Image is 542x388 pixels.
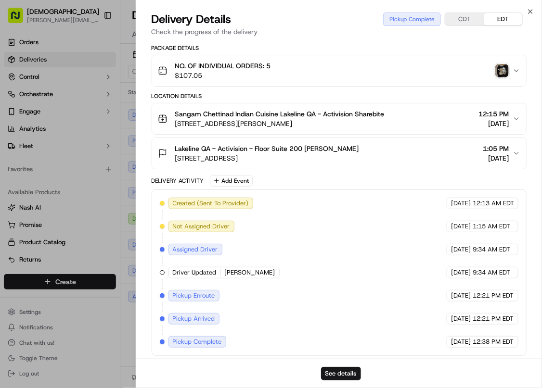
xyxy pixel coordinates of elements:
span: [DATE] [451,245,471,254]
div: Location Details [152,92,527,100]
span: [DATE] [451,199,471,208]
span: [DATE] [451,291,471,300]
span: [PERSON_NAME] [225,268,275,277]
span: 12:13 AM EDT [473,199,514,208]
span: [DATE] [451,222,471,231]
span: Pickup Complete [173,338,222,346]
span: Assigned Driver [173,245,218,254]
span: Driver Updated [173,268,217,277]
span: [DATE] [451,268,471,277]
button: Sangam Chettinad Indian Cuisine Lakeline QA - Activision Sharebite[STREET_ADDRESS][PERSON_NAME]12... [152,103,527,134]
span: NO. OF INDIVIDUAL ORDERS: 5 [175,61,271,71]
span: API Documentation [91,139,155,149]
button: See details [321,367,361,380]
span: 1:05 PM [483,144,509,153]
input: Got a question? Start typing here... [25,62,173,72]
span: 9:34 AM EDT [473,245,510,254]
button: CDT [445,13,484,25]
button: Add Event [210,175,253,187]
a: 📗Knowledge Base [6,135,77,152]
button: NO. OF INDIVIDUAL ORDERS: 5$107.05photo_proof_of_pickup image [152,55,527,86]
span: 9:34 AM EDT [473,268,510,277]
div: We're available if you need us! [33,101,122,109]
div: Package Details [152,44,527,52]
span: [DATE] [478,119,509,128]
span: Not Assigned Driver [173,222,230,231]
p: Check the progress of the delivery [152,27,527,37]
span: Sangam Chettinad Indian Cuisine Lakeline QA - Activision Sharebite [175,109,385,119]
img: Nash [10,9,29,28]
span: Knowledge Base [19,139,74,149]
span: [STREET_ADDRESS] [175,153,359,163]
button: Lakeline QA - Activision - Floor Suite 200 [PERSON_NAME][STREET_ADDRESS]1:05 PM[DATE] [152,138,527,169]
img: 1736555255976-a54dd68f-1ca7-489b-9aae-adbdc363a1c4 [10,91,27,109]
p: Welcome 👋 [10,38,175,53]
span: 12:38 PM EDT [473,338,514,346]
button: EDT [484,13,522,25]
button: Start new chat [164,94,175,106]
span: [DATE] [451,314,471,323]
span: [DATE] [451,338,471,346]
div: Start new chat [33,91,158,101]
div: Delivery Activity [152,177,204,185]
a: 💻API Documentation [77,135,158,152]
span: [DATE] [483,153,509,163]
div: 📗 [10,140,17,148]
a: Powered byPylon [68,162,116,170]
div: 💻 [81,140,89,148]
img: photo_proof_of_pickup image [495,64,509,77]
span: $107.05 [175,71,271,80]
span: Pickup Arrived [173,314,215,323]
span: 12:21 PM EDT [473,291,514,300]
span: Pylon [96,163,116,170]
span: Delivery Details [152,12,232,27]
span: 12:21 PM EDT [473,314,514,323]
span: [STREET_ADDRESS][PERSON_NAME] [175,119,385,128]
span: 12:15 PM [478,109,509,119]
span: 1:15 AM EDT [473,222,510,231]
span: Created (Sent To Provider) [173,199,249,208]
span: Pickup Enroute [173,291,215,300]
span: Lakeline QA - Activision - Floor Suite 200 [PERSON_NAME] [175,144,359,153]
